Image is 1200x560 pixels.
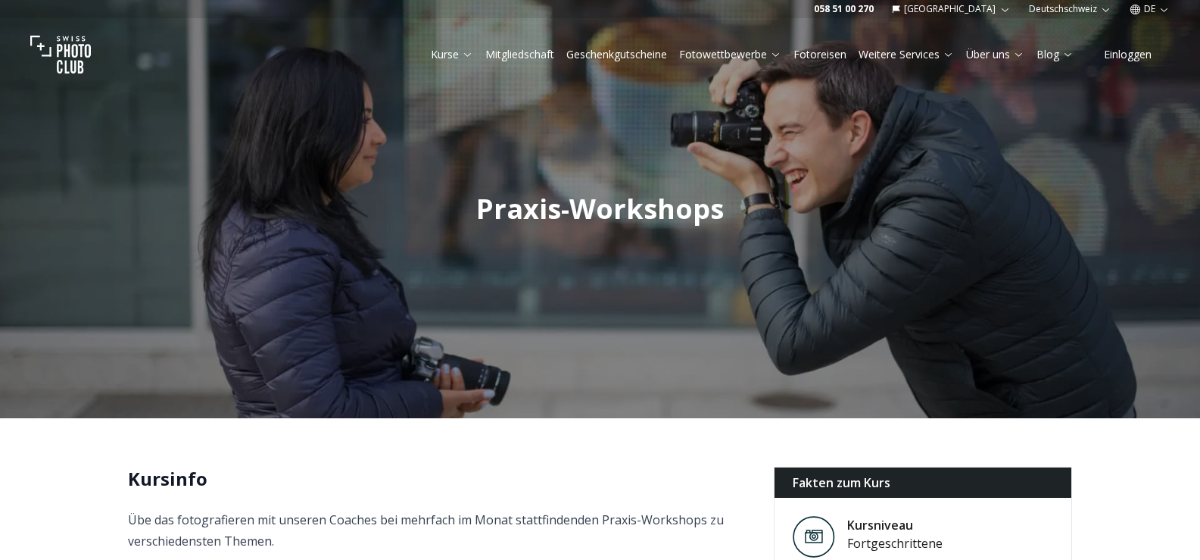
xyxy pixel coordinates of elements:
[566,47,667,62] a: Geschenkgutscheine
[431,47,473,62] a: Kurse
[966,47,1024,62] a: Über uns
[30,24,91,85] img: Swiss photo club
[847,516,943,534] div: Kursniveau
[485,47,554,62] a: Mitgliedschaft
[793,47,846,62] a: Fotoreisen
[128,509,750,552] p: Übe das fotografieren mit unseren Coaches bei mehrfach im Monat stattfindenden Praxis-Workshops z...
[479,44,560,65] button: Mitgliedschaft
[852,44,960,65] button: Weitere Services
[476,190,724,227] span: Praxis-Workshops
[128,467,750,491] h2: Kursinfo
[814,3,874,15] a: 058 51 00 270
[859,47,954,62] a: Weitere Services
[679,47,781,62] a: Fotowettbewerbe
[1030,44,1080,65] button: Blog
[847,534,943,552] div: Fortgeschrittene
[560,44,673,65] button: Geschenkgutscheine
[1036,47,1074,62] a: Blog
[425,44,479,65] button: Kurse
[787,44,852,65] button: Fotoreisen
[1086,44,1170,65] button: Einloggen
[775,468,1072,498] div: Fakten zum Kurs
[673,44,787,65] button: Fotowettbewerbe
[793,516,835,558] img: Level
[960,44,1030,65] button: Über uns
